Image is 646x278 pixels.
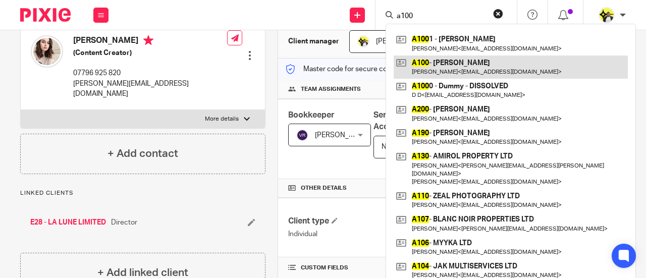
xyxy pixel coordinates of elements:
span: [PERSON_NAME] [376,38,432,45]
img: Lucy%20Evenden%20(Lucy%20Moon).jpg [31,35,63,68]
img: Carine-Starbridge.jpg [599,7,615,23]
p: 07796 925 820 [73,68,227,78]
p: Master code for secure communications and files [286,64,460,74]
input: Search [396,12,487,21]
i: Primary [143,35,153,45]
h5: (Content Creator) [73,48,227,58]
h4: + Add contact [107,146,178,161]
button: Clear [493,9,503,19]
h4: Client type [288,216,452,227]
img: Carine-Starbridge.jpg [357,35,369,47]
p: More details [205,115,239,123]
span: Senior Accountant [373,111,417,131]
span: Not selected [382,143,422,150]
h3: Client manager [288,36,339,46]
a: E28 - LA LUNE LIMITED [30,217,106,228]
span: [PERSON_NAME] [315,132,370,139]
img: svg%3E [296,129,308,141]
img: Pixie [20,8,71,22]
p: Linked clients [20,189,265,197]
h4: [PERSON_NAME] [73,35,227,48]
span: Bookkeeper [288,111,335,119]
h4: CUSTOM FIELDS [288,264,452,272]
span: Director [111,217,137,228]
p: Individual [288,229,452,239]
span: Team assignments [301,85,361,93]
p: [PERSON_NAME][EMAIL_ADDRESS][DOMAIN_NAME] [73,79,227,99]
span: Other details [301,184,347,192]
